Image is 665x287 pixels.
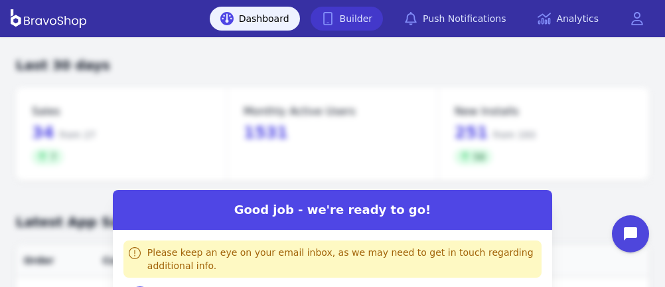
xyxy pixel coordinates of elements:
div: Please keep an eye on your email inbox, as we may need to get in touch regarding additional info. [147,246,536,272]
a: Builder [311,7,384,31]
h2: Good job - we're ready to go! [113,201,552,219]
a: Push Notifications [394,7,516,31]
a: Dashboard [210,7,300,31]
a: Analytics [527,7,609,31]
img: BravoShop [11,9,86,28]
